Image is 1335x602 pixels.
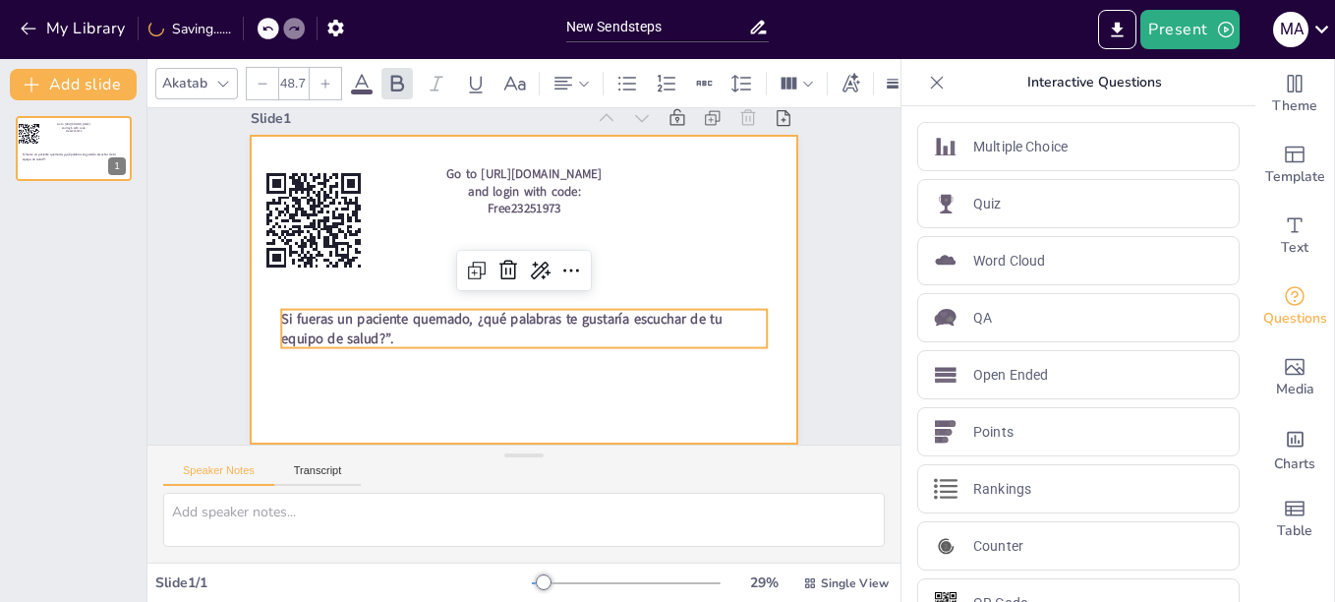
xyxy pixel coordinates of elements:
span: Si fueras un paciente quemado, ¿qué palabras te gustaría escuchar de tu equipo de salud?”. [281,310,722,348]
span: Template [1265,166,1325,188]
span: Go to [URL][DOMAIN_NAME] and login with code: Free23251973 [446,165,602,217]
div: Add a table [1255,484,1334,555]
img: Points icon [934,420,958,444]
div: Slide 1 / 1 [155,573,532,592]
span: Theme [1272,95,1317,117]
span: Questions [1263,308,1327,330]
div: Slide 1 [251,109,586,128]
p: Open Ended [973,365,1048,386]
div: Column Count [775,68,819,99]
button: Transcript [274,464,362,486]
div: 29 % [740,573,787,592]
img: QA icon [934,306,958,330]
p: Quiz [973,194,1002,214]
img: Rankings icon [934,477,958,501]
img: Quiz icon [934,192,958,215]
span: Go to [URL][DOMAIN_NAME] and login with code: Free23251973 [57,122,89,133]
button: Export to PowerPoint [1098,10,1136,49]
p: QA [973,308,992,329]
span: Charts [1274,453,1315,475]
div: 1 [108,157,126,175]
span: Table [1277,520,1312,542]
div: Add charts and graphs [1255,413,1334,484]
img: Word Cloud icon [934,249,958,272]
div: Text effects [836,68,865,99]
div: Change the overall theme [1255,59,1334,130]
span: Single View [821,575,889,591]
button: My Library [15,13,134,44]
p: Points [973,422,1014,443]
button: M A [1273,10,1308,49]
div: Add images, graphics, shapes or video [1255,342,1334,413]
p: Rankings [973,479,1031,500]
div: Akatab [158,70,211,96]
img: Counter icon [934,534,958,558]
span: Media [1276,379,1314,400]
div: M A [1273,12,1308,47]
p: Counter [973,536,1023,557]
p: Word Cloud [973,251,1045,271]
div: Saving...... [148,20,231,38]
span: Text [1281,237,1308,259]
button: Present [1140,10,1239,49]
p: Multiple Choice [973,137,1068,157]
img: Open Ended icon [934,363,958,387]
div: Border settings [882,68,903,99]
button: Speaker Notes [163,464,274,486]
div: Get real-time input from your audience [1255,271,1334,342]
div: Add ready made slides [1255,130,1334,201]
button: Add slide [10,69,137,100]
div: Add text boxes [1255,201,1334,271]
img: Multiple Choice icon [934,135,958,158]
input: Insert title [566,13,748,41]
div: 1 [16,116,132,181]
span: Si fueras un paciente quemado, ¿qué palabras te gustaría escuchar de tu equipo de salud?”. [23,152,116,160]
p: Interactive Questions [953,59,1236,106]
